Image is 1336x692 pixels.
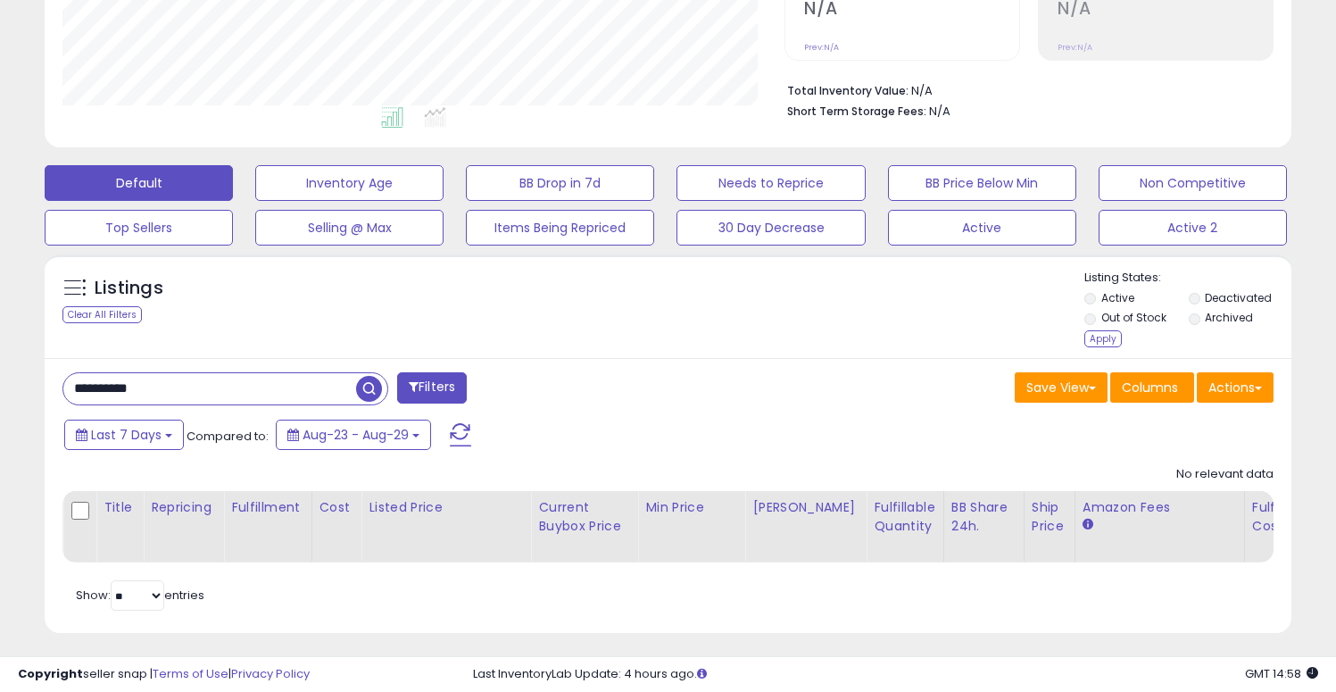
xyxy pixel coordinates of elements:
button: Top Sellers [45,210,233,246]
div: Fulfillable Quantity [874,498,935,536]
button: Items Being Repriced [466,210,654,246]
div: Fulfillment [231,498,303,517]
div: [PERSON_NAME] [752,498,859,517]
div: Clear All Filters [62,306,142,323]
button: BB Drop in 7d [466,165,654,201]
label: Archived [1205,310,1253,325]
div: Apply [1084,330,1122,347]
button: Non Competitive [1099,165,1287,201]
span: 2025-09-6 14:58 GMT [1245,665,1318,682]
button: Needs to Reprice [676,165,865,201]
div: Current Buybox Price [538,498,630,536]
small: Prev: N/A [1058,42,1092,53]
a: Terms of Use [153,665,228,682]
small: Amazon Fees. [1083,517,1093,533]
div: Fulfillment Cost [1252,498,1321,536]
div: BB Share 24h. [951,498,1017,536]
div: seller snap | | [18,666,310,683]
button: Last 7 Days [64,420,184,450]
div: No relevant data [1176,466,1274,483]
b: Short Term Storage Fees: [787,104,926,119]
button: Default [45,165,233,201]
button: Save View [1015,372,1108,403]
button: Active [888,210,1076,246]
button: Columns [1110,372,1194,403]
div: Min Price [645,498,737,517]
span: N/A [929,103,950,120]
h5: Listings [95,276,163,301]
span: Columns [1122,379,1178,396]
div: Cost [319,498,354,517]
button: Actions [1197,372,1274,403]
div: Repricing [151,498,216,517]
button: BB Price Below Min [888,165,1076,201]
button: Active 2 [1099,210,1287,246]
button: 30 Day Decrease [676,210,865,246]
button: Filters [397,372,467,404]
li: N/A [787,79,1260,100]
label: Active [1101,290,1134,305]
div: Title [104,498,136,517]
span: Compared to: [187,428,269,445]
label: Deactivated [1205,290,1272,305]
button: Selling @ Max [255,210,444,246]
span: Last 7 Days [91,426,162,444]
div: Ship Price [1032,498,1067,536]
button: Aug-23 - Aug-29 [276,420,431,450]
small: Prev: N/A [804,42,839,53]
span: Aug-23 - Aug-29 [303,426,409,444]
strong: Copyright [18,665,83,682]
button: Inventory Age [255,165,444,201]
b: Total Inventory Value: [787,83,909,98]
p: Listing States: [1084,270,1291,287]
div: Amazon Fees [1083,498,1237,517]
label: Out of Stock [1101,310,1166,325]
a: Privacy Policy [231,665,310,682]
div: Last InventoryLab Update: 4 hours ago. [473,666,1318,683]
div: Listed Price [369,498,523,517]
span: Show: entries [76,587,204,604]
